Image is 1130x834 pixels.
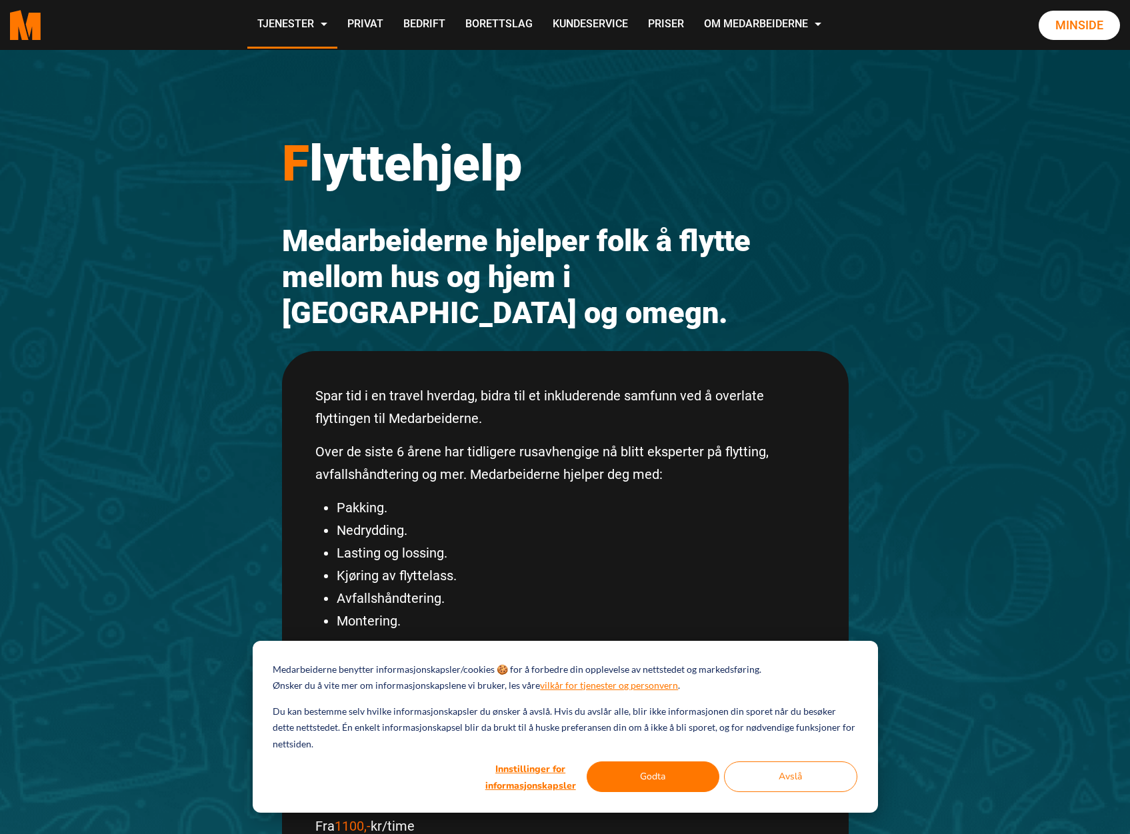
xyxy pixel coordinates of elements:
button: Avslå [724,761,857,792]
span: 1100,- [335,818,371,834]
a: vilkår for tjenester og personvern [540,677,678,694]
span: F [282,134,309,193]
a: Priser [638,1,694,49]
li: Nedrydding. [337,519,815,542]
p: Du kan bestemme selv hvilke informasjonskapsler du ønsker å avslå. Hvis du avslår alle, blir ikke... [273,703,857,753]
li: Lasting og lossing. [337,542,815,564]
button: Godta [587,761,720,792]
button: Innstillinger for informasjonskapsler [479,761,582,792]
h2: Medarbeiderne hjelper folk å flytte mellom hus og hjem i [GEOGRAPHIC_DATA] og omegn. [282,223,849,331]
h1: lyttehjelp [282,133,849,193]
p: Spar tid i en travel hverdag, bidra til et inkluderende samfunn ved å overlate flyttingen til Med... [315,384,815,430]
a: Tjenester [247,1,337,49]
a: Privat [337,1,393,49]
li: Kjøring av flyttelass. [337,564,815,587]
li: Pakking. [337,496,815,519]
a: Om Medarbeiderne [694,1,831,49]
a: Minside [1039,11,1120,40]
p: Medarbeiderne benytter informasjonskapsler/cookies 🍪 for å forbedre din opplevelse av nettstedet ... [273,661,761,678]
a: Kundeservice [543,1,638,49]
a: Bedrift [393,1,455,49]
p: Ønsker du å vite mer om informasjonskapslene vi bruker, les våre . [273,677,680,694]
p: Over de siste 6 årene har tidligere rusavhengige nå blitt eksperter på flytting, avfallshåndterin... [315,440,815,486]
li: Montering. [337,610,815,632]
div: Cookie banner [253,641,878,813]
li: Avfallshåndtering. [337,587,815,610]
a: Borettslag [455,1,543,49]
